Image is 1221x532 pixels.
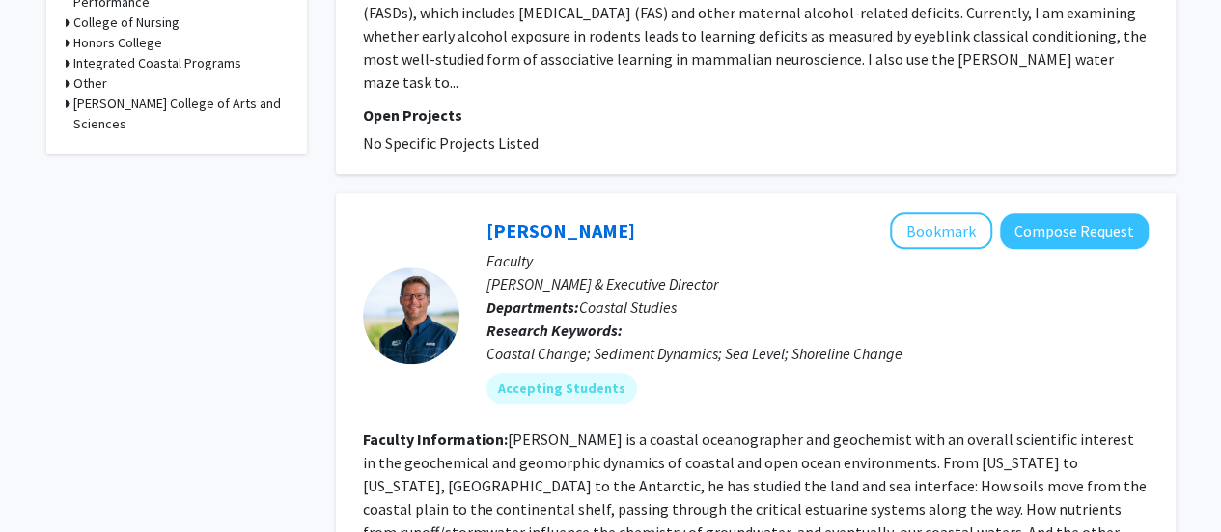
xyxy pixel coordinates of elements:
span: No Specific Projects Listed [363,133,539,153]
p: Open Projects [363,103,1149,126]
iframe: Chat [14,445,82,518]
button: Add Reide Corbett to Bookmarks [890,212,992,249]
p: [PERSON_NAME] & Executive Director [486,272,1149,295]
h3: [PERSON_NAME] College of Arts and Sciences [73,94,288,134]
span: Coastal Studies [579,297,677,317]
a: [PERSON_NAME] [486,218,635,242]
p: Faculty [486,249,1149,272]
div: Coastal Change; Sediment Dynamics; Sea Level; Shoreline Change [486,342,1149,365]
b: Faculty Information: [363,430,508,449]
h3: Other [73,73,107,94]
button: Compose Request to Reide Corbett [1000,213,1149,249]
b: Research Keywords: [486,321,623,340]
b: Departments: [486,297,579,317]
mat-chip: Accepting Students [486,373,637,404]
h3: Integrated Coastal Programs [73,53,241,73]
h3: Honors College [73,33,162,53]
h3: College of Nursing [73,13,180,33]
